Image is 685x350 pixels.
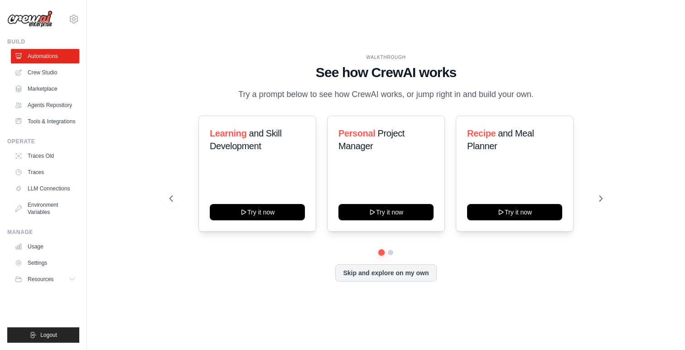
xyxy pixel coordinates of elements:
span: Recipe [467,128,496,138]
button: Try it now [467,204,562,220]
button: Skip and explore on my own [335,264,436,282]
span: Project Manager [338,128,405,151]
a: Crew Studio [11,65,79,80]
button: Try it now [210,204,305,220]
a: Agents Repository [11,98,79,112]
a: Settings [11,256,79,270]
div: WALKTHROUGH [169,54,603,61]
button: Resources [11,272,79,287]
a: Traces [11,165,79,180]
span: Personal [338,128,375,138]
span: Learning [210,128,246,138]
a: LLM Connections [11,181,79,196]
a: Marketplace [11,82,79,96]
span: Resources [28,276,53,283]
a: Tools & Integrations [11,114,79,129]
span: and Skill Development [210,128,281,151]
span: Logout [40,331,57,339]
h1: See how CrewAI works [169,64,603,81]
a: Environment Variables [11,198,79,219]
p: Try a prompt below to see how CrewAI works, or jump right in and build your own. [234,88,538,101]
img: Logo [7,10,53,28]
a: Usage [11,239,79,254]
div: Operate [7,138,79,145]
div: Manage [7,228,79,236]
span: and Meal Planner [467,128,534,151]
button: Logout [7,327,79,343]
button: Try it now [338,204,434,220]
a: Automations [11,49,79,63]
div: Build [7,38,79,45]
a: Traces Old [11,149,79,163]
